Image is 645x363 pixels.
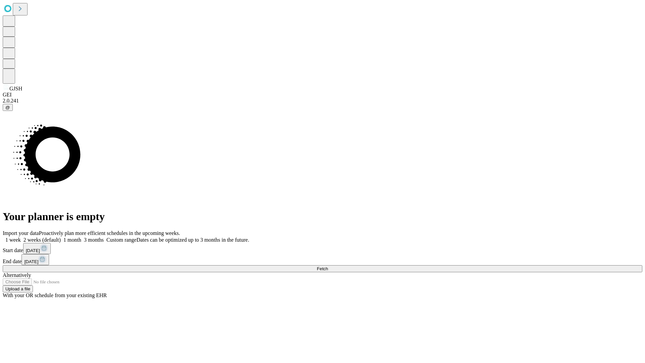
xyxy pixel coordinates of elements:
span: 1 week [5,237,21,243]
span: [DATE] [24,259,38,264]
span: Alternatively [3,272,31,278]
span: Import your data [3,230,39,236]
span: 3 months [84,237,104,243]
span: @ [5,105,10,110]
button: [DATE] [23,243,51,254]
h1: Your planner is empty [3,210,642,223]
span: Dates can be optimized up to 3 months in the future. [136,237,249,243]
button: [DATE] [21,254,49,265]
span: With your OR schedule from your existing EHR [3,292,107,298]
div: 2.0.241 [3,98,642,104]
div: End date [3,254,642,265]
span: Custom range [106,237,136,243]
span: Fetch [317,266,328,271]
span: 2 weeks (default) [24,237,61,243]
span: [DATE] [26,248,40,253]
span: Proactively plan more efficient schedules in the upcoming weeks. [39,230,180,236]
div: Start date [3,243,642,254]
button: Fetch [3,265,642,272]
span: 1 month [63,237,81,243]
span: GJSH [9,86,22,91]
button: @ [3,104,13,111]
div: GEI [3,92,642,98]
button: Upload a file [3,285,33,292]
